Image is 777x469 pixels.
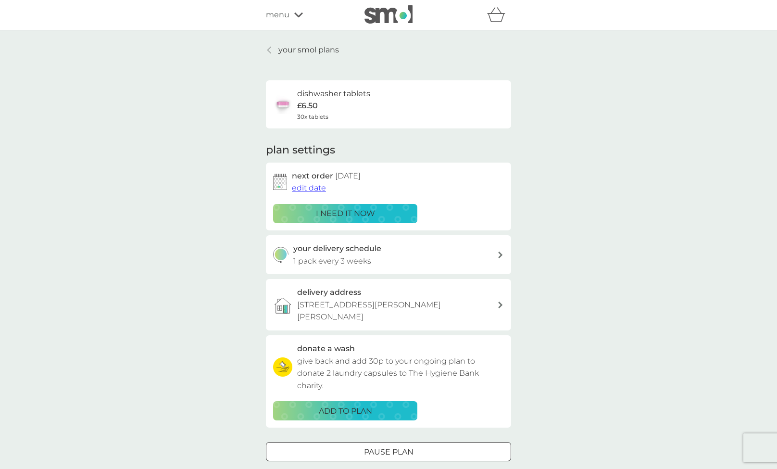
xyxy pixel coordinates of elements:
p: i need it now [316,207,375,220]
h2: next order [292,170,361,182]
button: edit date [292,182,326,194]
button: ADD TO PLAN [273,401,417,420]
span: menu [266,9,289,21]
span: [DATE] [335,171,361,180]
p: your smol plans [278,44,339,56]
div: basket [487,5,511,25]
a: your smol plans [266,44,339,56]
span: edit date [292,183,326,192]
h3: your delivery schedule [293,242,381,255]
span: 30x tablets [297,112,328,121]
img: smol [364,5,413,24]
img: dishwasher tablets [273,95,292,114]
p: [STREET_ADDRESS][PERSON_NAME][PERSON_NAME] [297,299,497,323]
p: 1 pack every 3 weeks [293,255,371,267]
p: give back and add 30p to your ongoing plan to donate 2 laundry capsules to The Hygiene Bank charity. [297,355,504,392]
button: your delivery schedule1 pack every 3 weeks [266,235,511,274]
h3: delivery address [297,286,361,299]
a: delivery address[STREET_ADDRESS][PERSON_NAME][PERSON_NAME] [266,279,511,330]
h2: plan settings [266,143,335,158]
button: Pause plan [266,442,511,461]
p: £6.50 [297,100,318,112]
p: Pause plan [364,446,414,458]
h3: donate a wash [297,342,355,355]
p: ADD TO PLAN [319,405,372,418]
h6: dishwasher tablets [297,88,370,100]
button: i need it now [273,204,417,223]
